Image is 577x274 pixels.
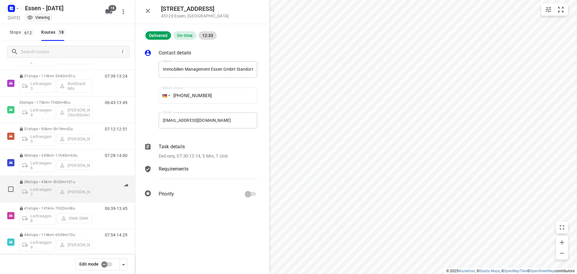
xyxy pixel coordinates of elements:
[555,4,567,16] button: Fit zoom
[69,232,75,237] span: 73u
[159,49,191,57] p: Contact details
[144,49,257,58] div: Contact details
[144,165,257,183] div: Requirements
[67,232,69,237] span: •
[159,88,170,104] div: Germany: + 49
[79,262,99,266] span: Edit mode
[105,100,127,105] p: 06:43-13:49
[27,14,50,20] div: You are currently in view mode. To make any changes, go to edit project.
[19,153,93,158] p: 40 stops • 343km • 11h45m
[19,206,93,211] p: 41 stops • 141km • 7h32m
[159,165,188,173] p: Requirements
[5,183,17,195] span: Select
[63,100,64,105] span: •
[458,269,475,273] a: Routetitan
[120,260,127,268] div: Driver app settings
[66,180,75,184] span: 101u
[66,127,73,131] span: 42u
[161,5,229,12] h5: [STREET_ADDRESS]
[10,29,35,36] span: Stops
[67,206,69,211] span: •
[19,232,93,237] p: 44 stops • 114km • 6h39m
[541,4,568,16] div: small contained button group
[19,127,93,131] p: 31 stops • 90km • 5h19m
[159,190,174,198] p: Priority
[479,269,500,273] a: Stadia Maps
[19,74,93,78] p: 31 stops • 114km • 5h42m
[119,48,126,55] div: /
[19,100,93,105] p: 35 stops • 173km • 7h50m
[162,86,183,90] label: Mobile phone
[105,74,127,79] p: 07:39-13:24
[173,33,196,38] span: On-time
[67,74,69,78] span: •
[105,153,127,158] p: 07:28-14:00
[446,269,575,273] li: © 2025 , © , © © contributors
[71,153,77,158] span: 63u
[530,269,555,273] a: OpenStreetMap
[504,269,527,273] a: OpenMapTiles
[159,143,185,150] p: Task details
[159,153,228,160] p: Delivery, 07:30-13:14, 5 Min, 1 Unit
[69,206,75,211] span: 58u
[159,88,257,104] input: 1 (702) 123-4567
[19,180,93,184] p: 38 stops • 45km • 5h20m
[103,6,115,18] button: 18
[69,74,75,78] span: 51u
[105,206,127,211] p: 06:39-13:45
[144,143,257,160] div: Task detailsDelivery, 07:30-13:14, 5 Min, 1 Unit
[69,153,71,158] span: •
[64,100,70,105] span: 86u
[21,47,119,57] input: Search routes
[142,5,154,17] button: Close
[120,180,132,192] button: Send to driver
[145,33,171,38] span: Delivered
[105,232,127,237] p: 07:54-14:29
[65,127,66,131] span: •
[108,5,116,11] span: 18
[23,29,33,35] span: 612
[65,180,66,184] span: •
[57,29,66,35] span: 18
[161,14,229,18] p: 45128 Essen , [GEOGRAPHIC_DATA]
[41,29,67,36] div: Routes
[105,127,127,131] p: 07:12-12:51
[199,33,217,38] span: 12:33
